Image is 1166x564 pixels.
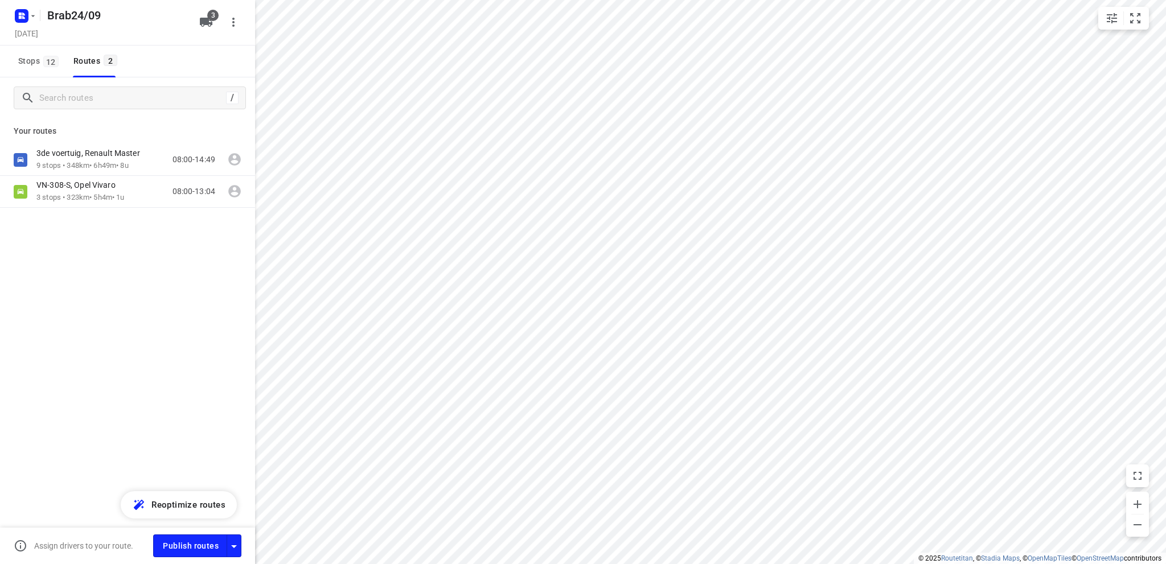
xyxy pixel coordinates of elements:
[10,27,43,40] h5: [DATE]
[222,11,245,34] button: More
[173,186,215,197] p: 08:00-13:04
[1098,7,1149,30] div: small contained button group
[18,54,62,68] span: Stops
[223,148,246,171] span: Assign driver
[121,491,237,518] button: Reoptimize routes
[43,6,190,24] h5: Rename
[36,160,151,171] p: 9 stops • 348km • 6h49m • 8u
[104,55,117,66] span: 2
[1077,554,1124,562] a: OpenStreetMap
[918,554,1161,562] li: © 2025 , © , © © contributors
[223,180,246,203] span: Assign driver
[173,154,215,166] p: 08:00-14:49
[1028,554,1071,562] a: OpenMapTiles
[36,192,127,203] p: 3 stops • 323km • 5h4m • 1u
[207,10,219,21] span: 3
[39,89,226,107] input: Search routes
[73,54,121,68] div: Routes
[34,541,133,550] p: Assign drivers to your route.
[1124,7,1147,30] button: Fit zoom
[981,554,1020,562] a: Stadia Maps
[195,11,217,34] button: 3
[36,148,147,158] p: 3de voertuig, Renault Master
[153,534,227,557] button: Publish routes
[1101,7,1123,30] button: Map settings
[941,554,973,562] a: Routetitan
[151,497,225,512] span: Reoptimize routes
[226,92,239,104] div: /
[43,56,59,67] span: 12
[227,538,241,553] div: Driver app settings
[14,125,241,137] p: Your routes
[36,180,122,190] p: VN-308-S, Opel Vivaro
[163,539,219,553] span: Publish routes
